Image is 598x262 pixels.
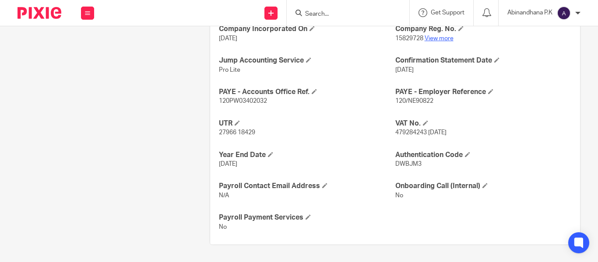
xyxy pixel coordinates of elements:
input: Search [304,10,383,18]
img: svg%3E [557,6,571,20]
h4: Authentication Code [395,150,571,160]
span: 120/NE90822 [395,98,433,104]
span: Get Support [431,10,464,16]
h4: Year End Date [219,150,395,160]
span: N/A [219,192,229,199]
a: View more [425,35,454,42]
span: DWBJM3 [395,161,422,167]
span: 479284243 [DATE] [395,129,447,136]
p: Abinandhana P.K [507,8,552,17]
h4: PAYE - Employer Reference [395,87,571,97]
span: [DATE] [219,35,237,42]
span: Pro Lite [219,67,240,73]
span: 27966 18429 [219,129,255,136]
h4: VAT No. [395,119,571,128]
span: 15829728 [395,35,423,42]
h4: Payroll Payment Services [219,213,395,222]
h4: PAYE - Accounts Office Ref. [219,87,395,97]
h4: Jump Accounting Service [219,56,395,65]
h4: Onboarding Call (Internal) [395,182,571,191]
h4: Company Incorporated On [219,24,395,34]
span: [DATE] [395,67,414,73]
img: Pixie [18,7,61,19]
h4: Payroll Contact Email Address [219,182,395,191]
h4: UTR [219,119,395,128]
span: No [395,192,403,199]
h4: Company Reg. No. [395,24,571,34]
h4: Confirmation Statement Date [395,56,571,65]
span: 120PW03402032 [219,98,267,104]
span: No [219,224,227,230]
span: [DATE] [219,161,237,167]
